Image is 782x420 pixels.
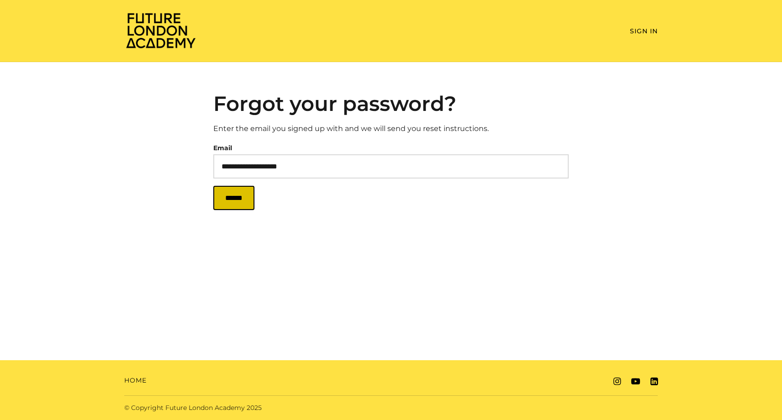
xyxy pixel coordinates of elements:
a: Sign In [630,27,658,35]
div: © Copyright Future London Academy 2025 [117,403,391,413]
p: Enter the email you signed up with and we will send you reset instructions. [213,123,569,134]
label: Email [213,142,232,154]
a: Home [124,376,147,385]
img: Home Page [124,12,197,49]
h2: Forgot your password? [213,91,569,116]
